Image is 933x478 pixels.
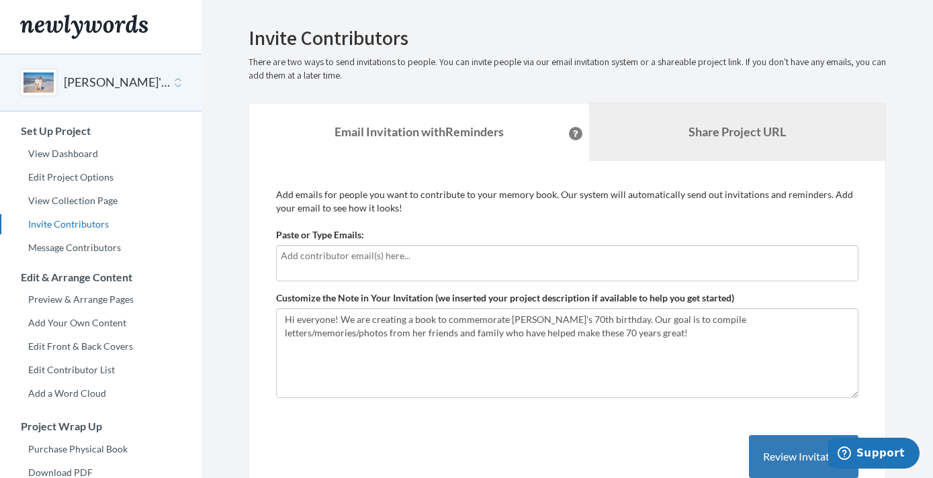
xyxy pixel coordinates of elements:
[276,291,734,305] label: Customize the Note in Your Invitation (we inserted your project description if available to help ...
[1,420,202,432] h3: Project Wrap Up
[249,27,886,49] h2: Invite Contributors
[1,125,202,137] h3: Set Up Project
[249,56,886,83] p: There are two ways to send invitations to people. You can invite people via our email invitation ...
[64,74,171,91] button: [PERSON_NAME]'s 70th Birthday
[276,228,364,242] label: Paste or Type Emails:
[688,124,786,139] b: Share Project URL
[281,248,854,263] input: Add contributor email(s) here...
[276,188,858,215] p: Add emails for people you want to contribute to your memory book. Our system will automatically s...
[335,124,504,139] strong: Email Invitation with Reminders
[20,15,148,39] img: Newlywords logo
[828,438,920,471] iframe: Opens a widget where you can chat to one of our agents
[276,308,858,398] textarea: Hi everyone! We are creating a book to commemorate [PERSON_NAME]'s 70th birthday. Our goal is to ...
[1,271,202,283] h3: Edit & Arrange Content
